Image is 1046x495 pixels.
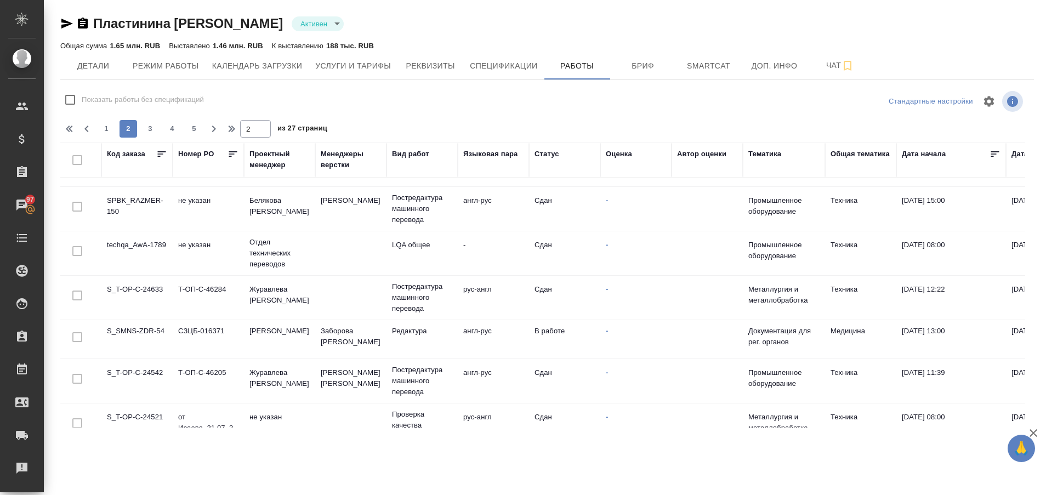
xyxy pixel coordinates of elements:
[101,278,173,317] td: S_T-OP-C-24633
[976,88,1002,115] span: Настроить таблицу
[529,190,600,228] td: Сдан
[606,285,608,293] a: -
[896,190,1006,228] td: [DATE] 15:00
[606,241,608,249] a: -
[463,149,518,160] div: Языковая пара
[535,149,559,160] div: Статус
[244,190,315,228] td: Белякова [PERSON_NAME]
[551,59,604,73] span: Работы
[896,234,1006,272] td: [DATE] 08:00
[67,59,120,73] span: Детали
[677,149,726,160] div: Автор оценки
[748,326,820,348] p: Документация для рег. органов
[249,149,310,170] div: Проектный менеджер
[185,120,203,138] button: 5
[902,149,946,160] div: Дата начала
[315,320,386,359] td: Заборова [PERSON_NAME]
[141,120,159,138] button: 3
[110,42,160,50] p: 1.65 млн. RUB
[392,149,429,160] div: Вид работ
[529,234,600,272] td: Сдан
[1012,437,1031,460] span: 🙏
[748,149,781,160] div: Тематика
[748,240,820,261] p: Промышленное оборудование
[458,362,529,400] td: англ-рус
[107,149,145,160] div: Код заказа
[315,190,386,228] td: [PERSON_NAME]
[82,94,204,105] span: Показать работы без спецификаций
[321,149,381,170] div: Менеджеры верстки
[458,234,529,272] td: -
[458,320,529,359] td: англ-рус
[277,122,327,138] span: из 27 страниц
[831,149,890,160] div: Общая тематика
[244,231,315,275] td: Отдел технических переводов
[896,320,1006,359] td: [DATE] 13:00
[886,93,976,110] div: split button
[76,17,89,30] button: Скопировать ссылку
[748,284,820,306] p: Металлургия и металлобработка
[606,327,608,335] a: -
[98,123,115,134] span: 1
[173,406,244,445] td: от Исаева_21.07_3
[748,412,820,434] p: Металлургия и металлобработка
[825,278,896,317] td: Техника
[458,406,529,445] td: рус-англ
[101,406,173,445] td: S_T-OP-C-24521
[825,234,896,272] td: Техника
[748,367,820,389] p: Промышленное оборудование
[825,362,896,400] td: Техника
[178,149,214,160] div: Номер PO
[101,362,173,400] td: S_T-OP-C-24542
[244,320,315,359] td: [PERSON_NAME]
[748,195,820,217] p: Промышленное оборудование
[617,59,669,73] span: Бриф
[606,368,608,377] a: -
[163,120,181,138] button: 4
[297,19,331,29] button: Активен
[93,16,283,31] a: Пластинина [PERSON_NAME]
[163,123,181,134] span: 4
[458,190,529,228] td: англ-рус
[173,234,244,272] td: не указан
[141,123,159,134] span: 3
[606,149,632,160] div: Оценка
[3,191,41,219] a: 97
[392,281,452,314] p: Постредактура машинного перевода
[173,278,244,317] td: Т-ОП-С-46284
[814,59,867,72] span: Чат
[326,42,374,50] p: 188 тыс. RUB
[315,362,386,400] td: [PERSON_NAME] [PERSON_NAME]
[244,278,315,317] td: Журавлева [PERSON_NAME]
[98,120,115,138] button: 1
[1002,91,1025,112] span: Посмотреть информацию
[896,278,1006,317] td: [DATE] 12:22
[101,234,173,272] td: techqa_AwA-1789
[841,59,854,72] svg: Подписаться
[169,42,213,50] p: Выставлено
[606,196,608,204] a: -
[683,59,735,73] span: Smartcat
[529,278,600,317] td: Сдан
[60,42,110,50] p: Общая сумма
[825,190,896,228] td: Техника
[529,406,600,445] td: Сдан
[392,409,452,442] p: Проверка качества перевода (LQA)
[825,406,896,445] td: Техника
[470,59,537,73] span: Спецификации
[392,365,452,397] p: Постредактура машинного перевода
[173,190,244,228] td: не указан
[404,59,457,73] span: Реквизиты
[244,406,315,445] td: не указан
[272,42,326,50] p: К выставлению
[133,59,199,73] span: Режим работы
[896,362,1006,400] td: [DATE] 11:39
[748,59,801,73] span: Доп. инфо
[101,320,173,359] td: S_SMNS-ZDR-54
[213,42,263,50] p: 1.46 млн. RUB
[458,278,529,317] td: рус-англ
[212,59,303,73] span: Календарь загрузки
[244,362,315,400] td: Журавлева [PERSON_NAME]
[101,190,173,228] td: SPBK_RAZMER-150
[606,413,608,421] a: -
